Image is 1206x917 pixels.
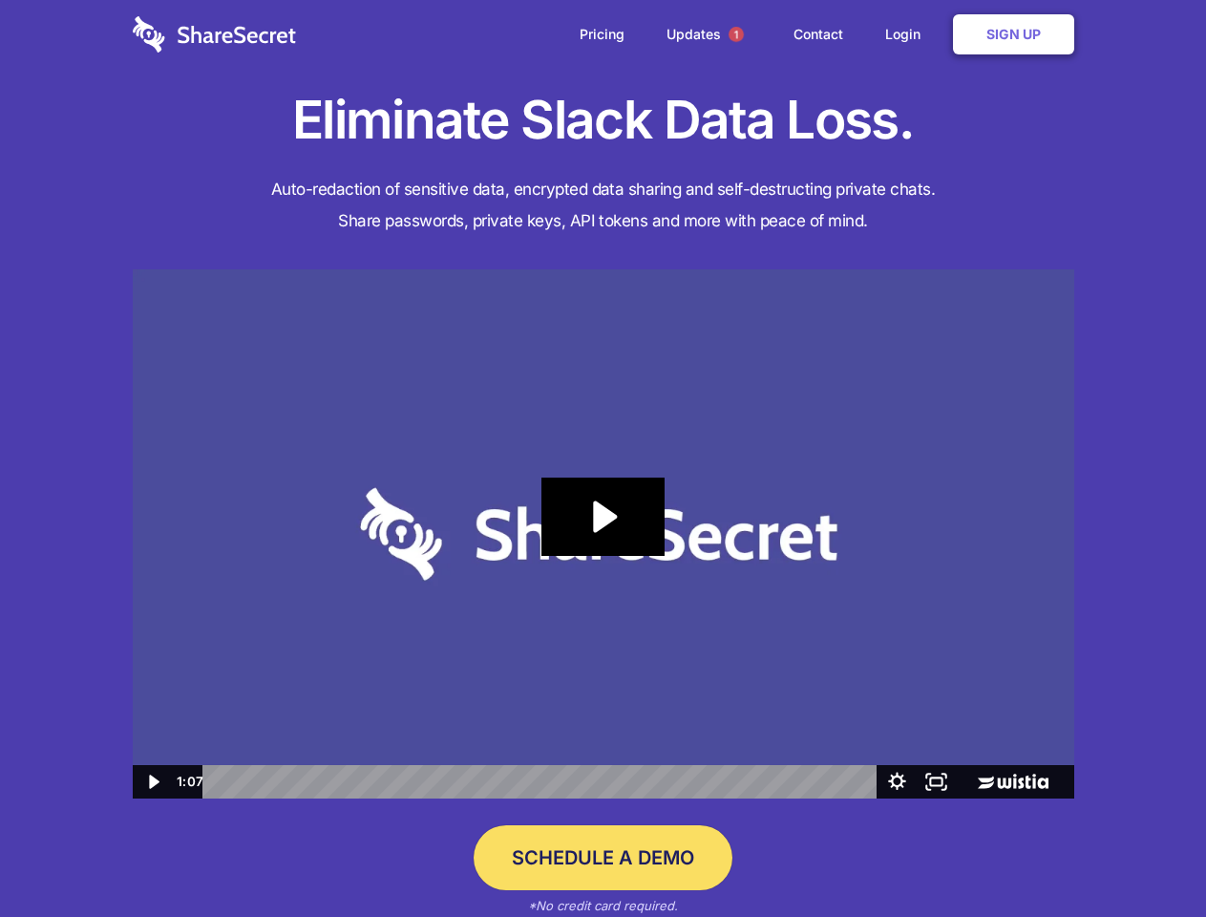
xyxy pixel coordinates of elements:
img: logo-wordmark-white-trans-d4663122ce5f474addd5e946df7df03e33cb6a1c49d2221995e7729f52c070b2.svg [133,16,296,53]
a: Pricing [561,5,644,64]
iframe: Drift Widget Chat Controller [1111,821,1183,894]
a: Contact [774,5,862,64]
button: Play Video [133,765,172,799]
a: Login [866,5,949,64]
img: Sharesecret [133,269,1074,800]
h1: Eliminate Slack Data Loss. [133,86,1074,155]
h4: Auto-redaction of sensitive data, encrypted data sharing and self-destructing private chats. Shar... [133,174,1074,237]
